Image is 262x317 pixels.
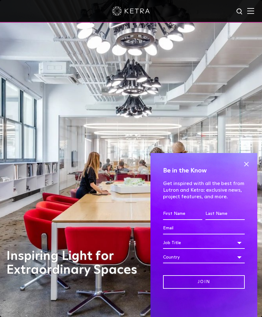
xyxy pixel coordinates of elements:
[163,222,245,234] input: Email
[6,249,168,277] h1: Inspiring Light for Extraordinary Spaces
[163,208,202,220] input: First Name
[163,180,245,200] p: Get inspired with all the best from Lutron and Ketra: exclusive news, project features, and more.
[205,208,245,220] input: Last Name
[163,237,245,249] div: Job Title
[163,166,245,176] h4: Be in the Know
[163,275,245,289] input: Join
[112,6,150,16] img: ketra-logo-2019-white
[247,8,254,14] img: Hamburger%20Nav.svg
[236,8,244,16] img: search icon
[163,251,245,263] div: Country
